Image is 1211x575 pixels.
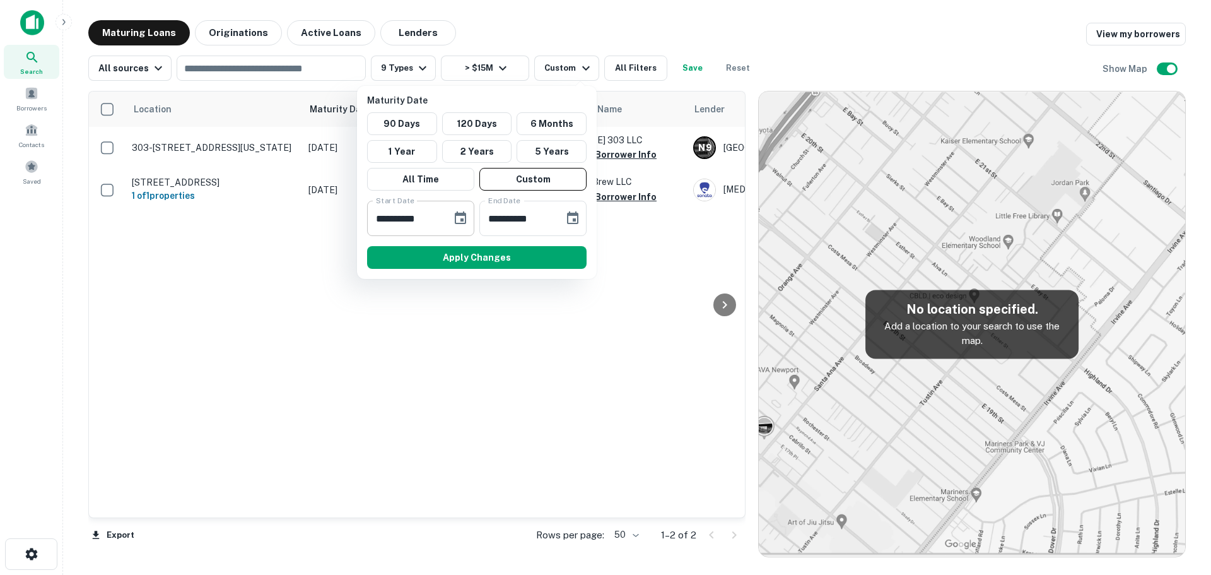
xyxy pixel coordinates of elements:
[517,140,587,163] button: 5 Years
[448,206,473,231] button: Choose date, selected date is Jan 22, 2026
[442,140,512,163] button: 2 Years
[442,112,512,135] button: 120 Days
[367,140,437,163] button: 1 Year
[488,195,520,206] label: End Date
[367,246,587,269] button: Apply Changes
[376,195,414,206] label: Start Date
[517,112,587,135] button: 6 Months
[367,168,474,191] button: All Time
[367,112,437,135] button: 90 Days
[367,93,592,107] p: Maturity Date
[1148,474,1211,535] iframe: Chat Widget
[479,168,587,191] button: Custom
[560,206,585,231] button: Choose date, selected date is Jan 23, 2026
